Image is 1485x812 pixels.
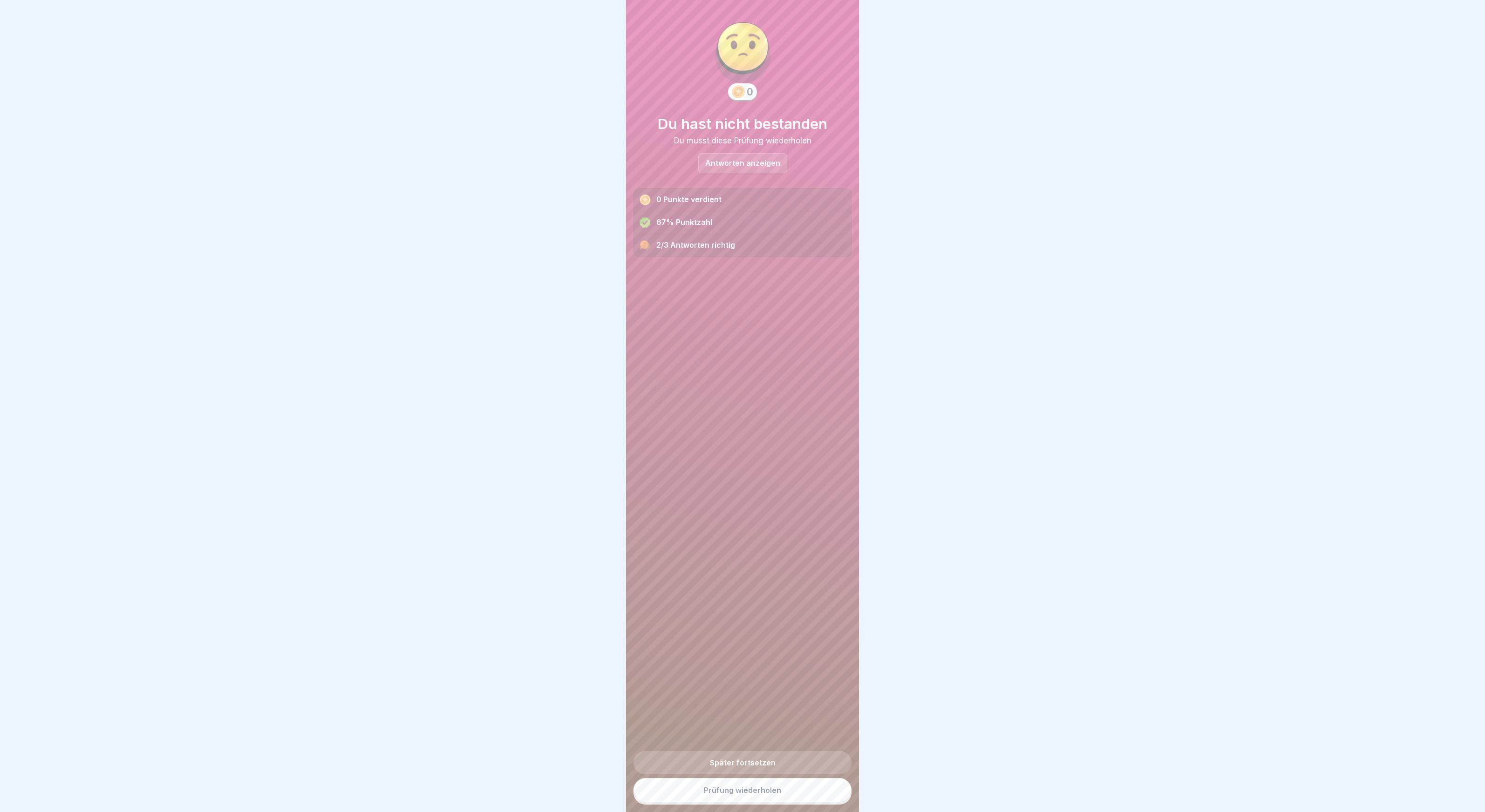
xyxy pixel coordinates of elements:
[705,159,780,167] p: Antworten anzeigen
[633,778,852,802] a: Prüfung wiederholen
[634,189,851,211] div: 0 Punkte verdient
[633,751,852,774] a: Später fortsetzen
[633,136,852,145] div: Du musst diese Prüfung wiederholen
[747,86,753,98] div: 0
[634,211,851,234] div: 67% Punktzahl
[633,115,852,132] h1: Du hast nicht bestanden
[634,234,851,257] div: 2/3 Antworten richtig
